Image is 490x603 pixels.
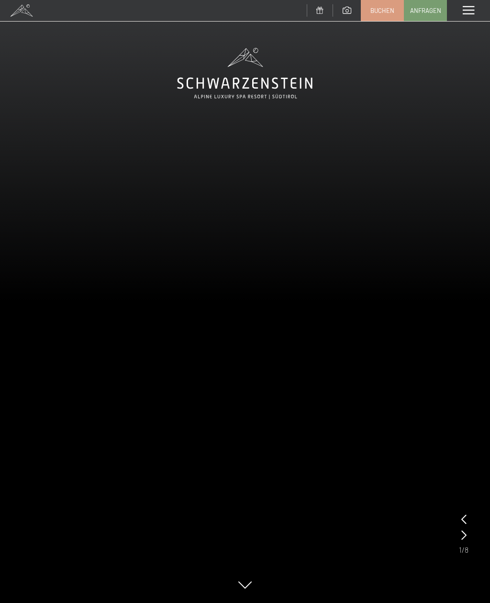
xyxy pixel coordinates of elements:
[410,6,441,15] span: Anfragen
[462,545,465,555] span: /
[465,545,468,555] span: 8
[370,6,394,15] span: Buchen
[404,0,446,21] a: Anfragen
[459,545,462,555] span: 1
[361,0,403,21] a: Buchen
